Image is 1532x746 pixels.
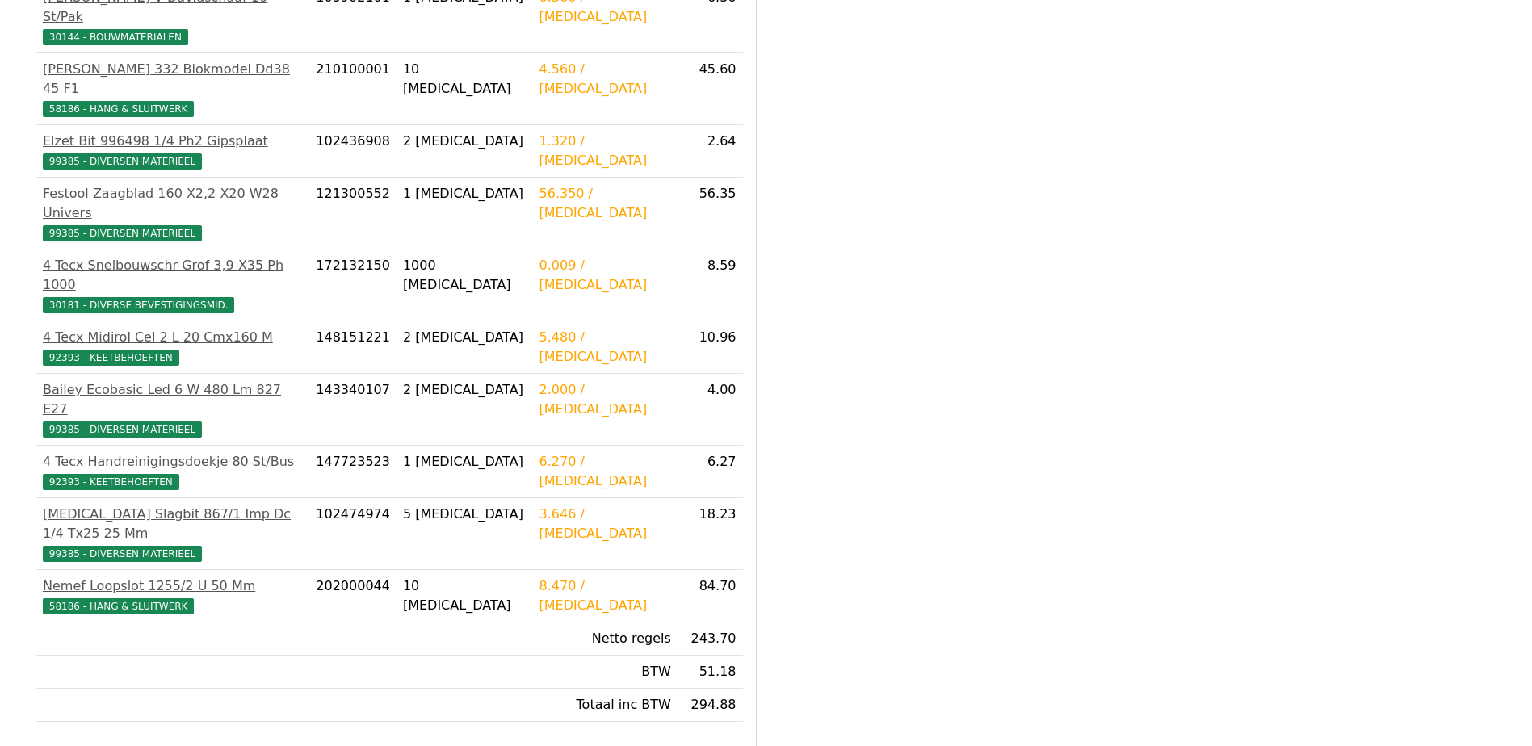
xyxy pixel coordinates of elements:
div: 1 [MEDICAL_DATA] [403,452,527,471]
td: 56.35 [678,178,743,249]
span: 58186 - HANG & SLUITWERK [43,101,194,117]
span: 58186 - HANG & SLUITWERK [43,598,194,614]
td: 2.64 [678,125,743,178]
span: 99385 - DIVERSEN MATERIEEL [43,153,202,170]
div: 2 [MEDICAL_DATA] [403,380,527,400]
span: 30181 - DIVERSE BEVESTIGINGSMID. [43,297,234,313]
div: 6.270 / [MEDICAL_DATA] [539,452,671,491]
td: 102436908 [309,125,397,178]
td: 45.60 [678,53,743,125]
div: 5 [MEDICAL_DATA] [403,505,527,524]
td: 172132150 [309,249,397,321]
td: 202000044 [309,570,397,622]
div: 10 [MEDICAL_DATA] [403,60,527,98]
td: 51.18 [678,656,743,689]
span: 92393 - KEETBEHOEFTEN [43,474,179,490]
a: 4 Tecx Snelbouwschr Grof 3,9 X35 Ph 100030181 - DIVERSE BEVESTIGINGSMID. [43,256,303,314]
div: 2 [MEDICAL_DATA] [403,328,527,347]
td: 18.23 [678,498,743,570]
td: BTW [533,656,678,689]
td: 10.96 [678,321,743,374]
div: 4 Tecx Midirol Cel 2 L 20 Cmx160 M [43,328,303,347]
td: 8.59 [678,249,743,321]
div: 10 [MEDICAL_DATA] [403,576,527,615]
div: [MEDICAL_DATA] Slagbit 867/1 Imp Dc 1/4 Tx25 25 Mm [43,505,303,543]
div: 1000 [MEDICAL_DATA] [403,256,527,295]
div: 8.470 / [MEDICAL_DATA] [539,576,671,615]
td: 143340107 [309,374,397,446]
td: 243.70 [678,622,743,656]
td: 4.00 [678,374,743,446]
a: [MEDICAL_DATA] Slagbit 867/1 Imp Dc 1/4 Tx25 25 Mm99385 - DIVERSEN MATERIEEL [43,505,303,563]
td: 84.70 [678,570,743,622]
div: 3.646 / [MEDICAL_DATA] [539,505,671,543]
div: 56.350 / [MEDICAL_DATA] [539,184,671,223]
td: 102474974 [309,498,397,570]
div: 4.560 / [MEDICAL_DATA] [539,60,671,98]
span: 99385 - DIVERSEN MATERIEEL [43,546,202,562]
span: 30144 - BOUWMATERIALEN [43,29,188,45]
span: 99385 - DIVERSEN MATERIEEL [43,225,202,241]
td: 147723523 [309,446,397,498]
td: Totaal inc BTW [533,689,678,722]
a: Festool Zaagblad 160 X2,2 X20 W28 Univers99385 - DIVERSEN MATERIEEL [43,184,303,242]
a: Elzet Bit 996498 1/4 Ph2 Gipsplaat99385 - DIVERSEN MATERIEEL [43,132,303,170]
div: 1.320 / [MEDICAL_DATA] [539,132,671,170]
td: 294.88 [678,689,743,722]
div: 4 Tecx Snelbouwschr Grof 3,9 X35 Ph 1000 [43,256,303,295]
div: Nemef Loopslot 1255/2 U 50 Mm [43,576,303,596]
td: 210100001 [309,53,397,125]
div: Elzet Bit 996498 1/4 Ph2 Gipsplaat [43,132,303,151]
a: Bailey Ecobasic Led 6 W 480 Lm 827 E2799385 - DIVERSEN MATERIEEL [43,380,303,438]
td: 148151221 [309,321,397,374]
div: 1 [MEDICAL_DATA] [403,184,527,203]
a: 4 Tecx Midirol Cel 2 L 20 Cmx160 M92393 - KEETBEHOEFTEN [43,328,303,367]
div: Festool Zaagblad 160 X2,2 X20 W28 Univers [43,184,303,223]
div: [PERSON_NAME] 332 Blokmodel Dd38 45 F1 [43,60,303,98]
div: 5.480 / [MEDICAL_DATA] [539,328,671,367]
div: 2.000 / [MEDICAL_DATA] [539,380,671,419]
a: [PERSON_NAME] 332 Blokmodel Dd38 45 F158186 - HANG & SLUITWERK [43,60,303,118]
a: Nemef Loopslot 1255/2 U 50 Mm58186 - HANG & SLUITWERK [43,576,303,615]
div: 4 Tecx Handreinigingsdoekje 80 St/Bus [43,452,303,471]
td: 6.27 [678,446,743,498]
td: 121300552 [309,178,397,249]
div: 0.009 / [MEDICAL_DATA] [539,256,671,295]
div: Bailey Ecobasic Led 6 W 480 Lm 827 E27 [43,380,303,419]
span: 99385 - DIVERSEN MATERIEEL [43,421,202,438]
div: 2 [MEDICAL_DATA] [403,132,527,151]
span: 92393 - KEETBEHOEFTEN [43,350,179,366]
td: Netto regels [533,622,678,656]
a: 4 Tecx Handreinigingsdoekje 80 St/Bus92393 - KEETBEHOEFTEN [43,452,303,491]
